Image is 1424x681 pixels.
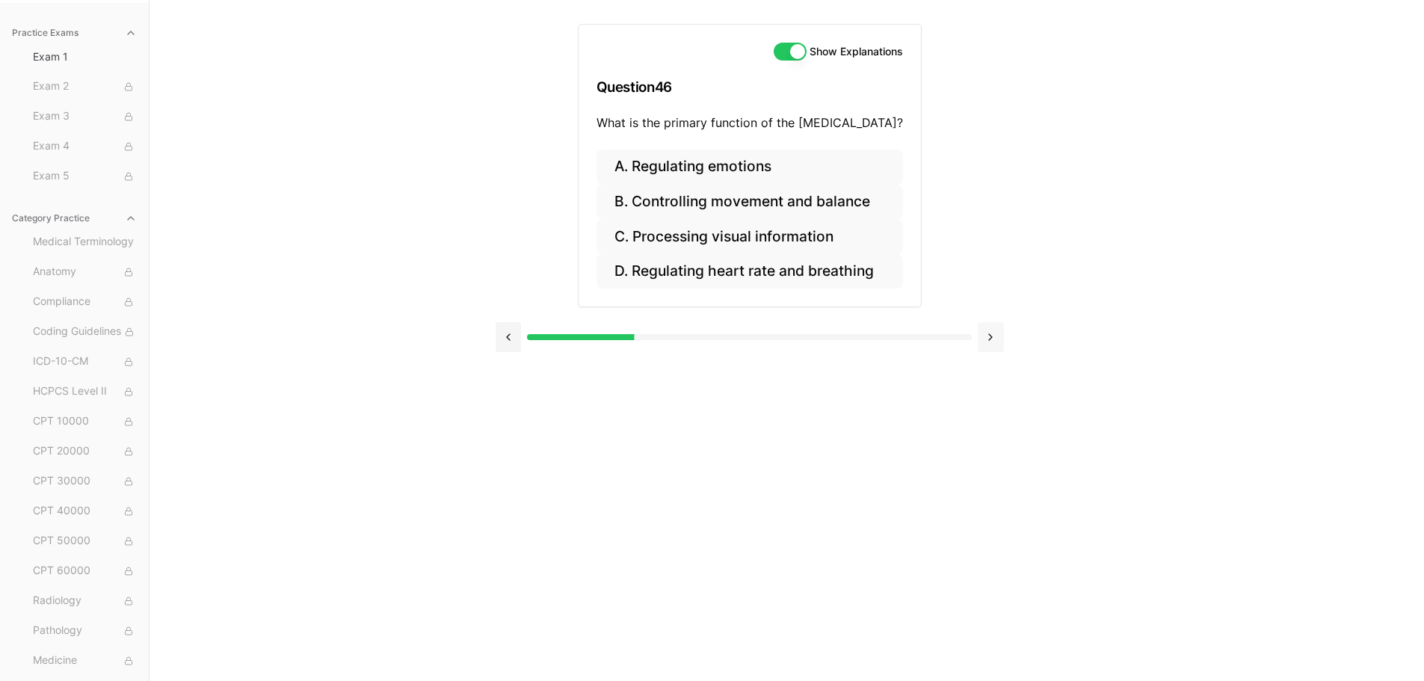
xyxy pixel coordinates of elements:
button: CPT 10000 [27,410,143,434]
button: Anatomy [27,260,143,284]
button: Coding Guidelines [27,320,143,344]
label: Show Explanations [810,46,903,57]
span: CPT 40000 [33,503,137,520]
button: CPT 50000 [27,529,143,553]
button: Exam 1 [27,45,143,69]
button: HCPCS Level II [27,380,143,404]
span: Medicine [33,653,137,669]
span: Anatomy [33,264,137,280]
h3: Question 46 [597,65,903,109]
button: Category Practice [6,206,143,230]
span: CPT 60000 [33,563,137,579]
button: Radiology [27,589,143,613]
button: C. Processing visual information [597,219,903,254]
span: Radiology [33,593,137,609]
span: Medical Terminology [33,234,137,250]
span: CPT 30000 [33,473,137,490]
span: Exam 5 [33,168,137,185]
button: CPT 30000 [27,469,143,493]
button: D. Regulating heart rate and breathing [597,254,903,289]
button: A. Regulating emotions [597,150,903,185]
span: Exam 3 [33,108,137,125]
button: Medical Terminology [27,230,143,254]
span: Exam 1 [33,49,137,64]
span: ICD-10-CM [33,354,137,370]
span: Exam 2 [33,78,137,95]
button: Exam 4 [27,135,143,158]
button: Pathology [27,619,143,643]
span: Pathology [33,623,137,639]
span: Coding Guidelines [33,324,137,340]
span: Exam 4 [33,138,137,155]
button: Exam 5 [27,164,143,188]
button: Exam 3 [27,105,143,129]
button: CPT 20000 [27,440,143,463]
button: ICD-10-CM [27,350,143,374]
span: HCPCS Level II [33,383,137,400]
button: CPT 60000 [27,559,143,583]
span: Compliance [33,294,137,310]
button: Exam 2 [27,75,143,99]
button: CPT 40000 [27,499,143,523]
span: CPT 50000 [33,533,137,549]
span: CPT 10000 [33,413,137,430]
button: B. Controlling movement and balance [597,185,903,220]
button: Practice Exams [6,21,143,45]
p: What is the primary function of the [MEDICAL_DATA]? [597,114,903,132]
span: CPT 20000 [33,443,137,460]
button: Medicine [27,649,143,673]
button: Compliance [27,290,143,314]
